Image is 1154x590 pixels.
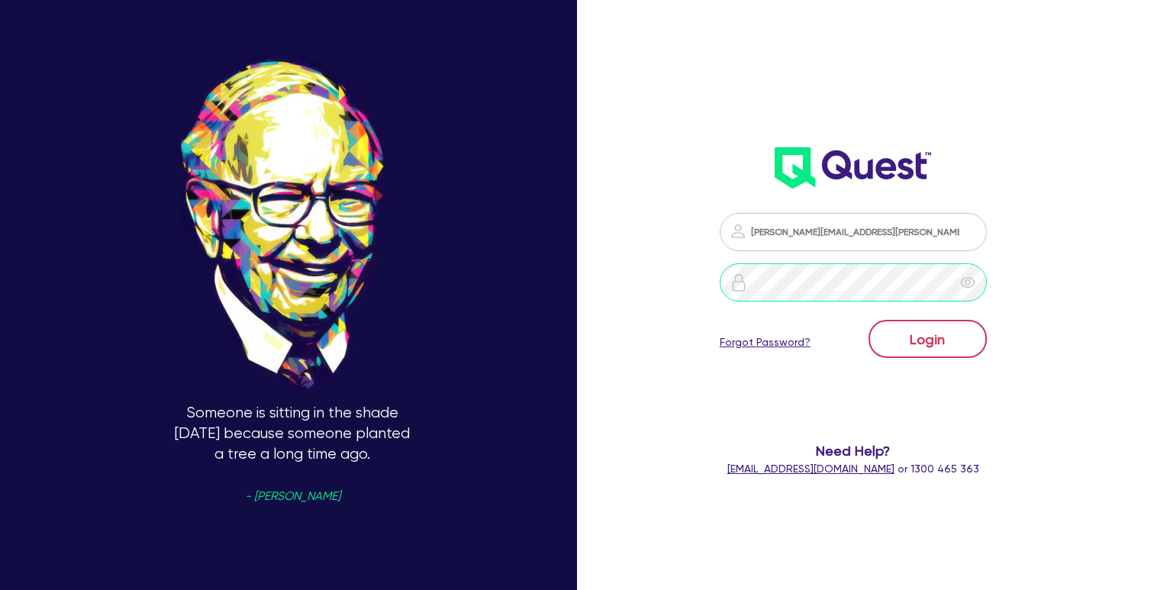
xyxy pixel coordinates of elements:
a: Forgot Password? [720,334,811,350]
img: wH2k97JdezQIQAAAABJRU5ErkJggg== [775,147,931,189]
span: eye [960,275,975,290]
span: or 1300 465 363 [727,463,979,475]
span: - [PERSON_NAME] [245,491,340,502]
img: icon-password [729,222,747,240]
button: Login [869,320,987,358]
img: icon-password [730,273,748,292]
input: Email address [720,213,987,251]
span: Need Help? [704,440,1002,461]
a: [EMAIL_ADDRESS][DOMAIN_NAME] [727,463,895,475]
